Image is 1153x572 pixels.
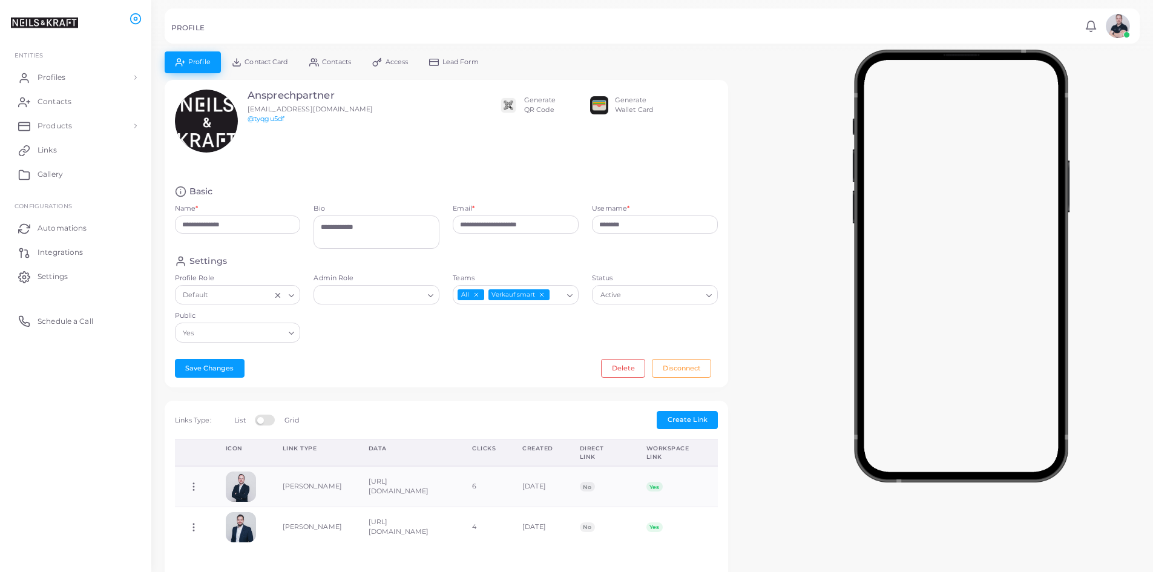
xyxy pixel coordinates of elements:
[386,59,409,65] span: Access
[9,216,142,240] a: Automations
[38,271,68,282] span: Settings
[38,316,93,327] span: Schedule a Call
[284,416,298,426] label: Grid
[15,51,43,59] span: ENTITIES
[657,411,718,429] button: Create Link
[580,482,595,491] span: No
[189,255,227,267] h4: Settings
[38,120,72,131] span: Products
[852,50,1069,482] img: phone-mock.b55596b7.png
[188,59,211,65] span: Profile
[652,359,711,377] button: Disconnect
[9,138,142,162] a: Links
[314,274,439,283] label: Admin Role
[453,204,475,214] label: Email
[1102,14,1133,38] a: avatar
[499,96,517,114] img: qr2.png
[537,291,546,299] button: Deselect Verkauf smart
[509,466,567,507] td: [DATE]
[9,65,142,90] a: Profiles
[9,114,142,138] a: Products
[453,285,579,304] div: Search for option
[472,444,496,453] div: Clicks
[171,24,205,32] h5: PROFILE
[234,416,245,426] label: List
[509,507,567,547] td: [DATE]
[226,512,256,542] img: 9e200456-25db-47e5-b061-a7b2bed7ee23-1757405845098.png
[248,105,373,113] span: [EMAIL_ADDRESS][DOMAIN_NAME]
[175,311,301,321] label: Public
[314,204,439,214] label: Bio
[274,290,282,300] button: Clear Selected
[1106,14,1130,38] img: avatar
[488,289,550,301] span: Verkauf smart
[175,285,301,304] div: Search for option
[283,444,342,453] div: Link Type
[269,466,355,507] td: [PERSON_NAME]
[9,240,142,265] a: Integrations
[668,415,708,424] span: Create Link
[248,114,284,123] a: @tyqgu5df
[175,274,301,283] label: Profile Role
[615,96,653,115] div: Generate Wallet Card
[38,72,65,83] span: Profiles
[226,444,256,453] div: Icon
[11,12,78,34] img: logo
[319,289,423,302] input: Search for option
[182,327,196,340] span: Yes
[551,289,562,302] input: Search for option
[38,223,87,234] span: Automations
[9,309,142,333] a: Schedule a Call
[592,274,718,283] label: Status
[355,466,459,507] td: [URL][DOMAIN_NAME]
[38,145,57,156] span: Links
[175,323,301,342] div: Search for option
[248,90,373,102] h3: Ansprechpartner
[9,90,142,114] a: Contacts
[646,444,705,461] div: Workspace Link
[624,289,701,302] input: Search for option
[599,289,623,302] span: Active
[182,289,209,302] span: Default
[355,507,459,547] td: [URL][DOMAIN_NAME]
[322,59,351,65] span: Contacts
[245,59,287,65] span: Contact Card
[459,507,509,547] td: 4
[646,522,663,532] span: Yes
[38,169,63,180] span: Gallery
[226,472,256,502] img: 9e200456-25db-47e5-b061-a7b2bed7ee23-1757405765250.png
[15,202,72,209] span: Configurations
[592,285,718,304] div: Search for option
[458,289,484,301] span: All
[592,204,629,214] label: Username
[175,204,199,214] label: Name
[453,274,579,283] label: Teams
[197,326,284,340] input: Search for option
[522,444,553,453] div: Created
[38,247,83,258] span: Integrations
[38,96,71,107] span: Contacts
[189,186,213,197] h4: Basic
[211,289,271,302] input: Search for option
[175,416,211,424] span: Links Type:
[314,285,439,304] div: Search for option
[269,507,355,547] td: [PERSON_NAME]
[9,265,142,289] a: Settings
[646,482,663,491] span: Yes
[472,291,481,299] button: Deselect All
[580,444,620,461] div: Direct Link
[590,96,608,114] img: apple-wallet.png
[524,96,556,115] div: Generate QR Code
[369,444,445,453] div: Data
[442,59,479,65] span: Lead Form
[580,522,595,532] span: No
[9,162,142,186] a: Gallery
[459,466,509,507] td: 6
[175,359,245,377] button: Save Changes
[175,439,212,467] th: Action
[601,359,645,377] button: Delete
